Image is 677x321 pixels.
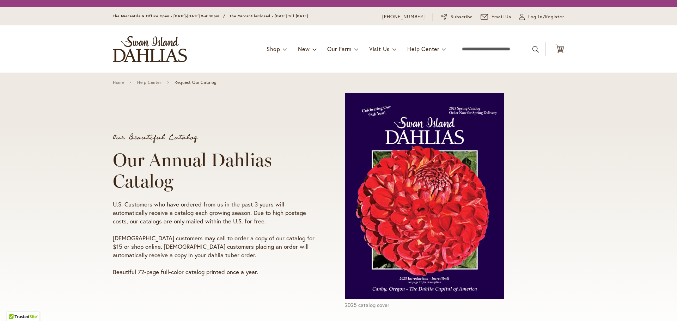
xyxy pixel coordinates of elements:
a: Email Us [481,13,512,20]
p: [DEMOGRAPHIC_DATA] customers may call to order a copy of our catalog for $15 or shop online. [DEM... [113,234,318,259]
span: Log In/Register [528,13,564,20]
p: Our Beautiful Catalog [113,134,318,141]
span: Visit Us [369,45,390,53]
a: Home [113,80,124,85]
a: store logo [113,36,187,62]
span: Email Us [492,13,512,20]
span: The Mercantile & Office Open - [DATE]-[DATE] 9-4:30pm / The Mercantile [113,14,257,18]
figcaption: 2025 catalog cover [345,301,564,309]
span: Subscribe [451,13,473,20]
span: New [298,45,310,53]
button: Search [532,44,539,55]
p: U.S. Customers who have ordered from us in the past 3 years will automatically receive a catalog ... [113,200,318,226]
img: 2025 catalog cover [345,93,504,299]
span: Closed - [DATE] till [DATE] [257,14,308,18]
span: Help Center [407,45,439,53]
span: Request Our Catalog [175,80,216,85]
p: Beautiful 72-page full-color catalog printed once a year. [113,268,318,276]
a: Log In/Register [519,13,564,20]
h1: Our Annual Dahlias Catalog [113,149,318,192]
a: Subscribe [441,13,473,20]
span: Our Farm [327,45,351,53]
a: [PHONE_NUMBER] [382,13,425,20]
a: Help Center [137,80,161,85]
span: Shop [267,45,280,53]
